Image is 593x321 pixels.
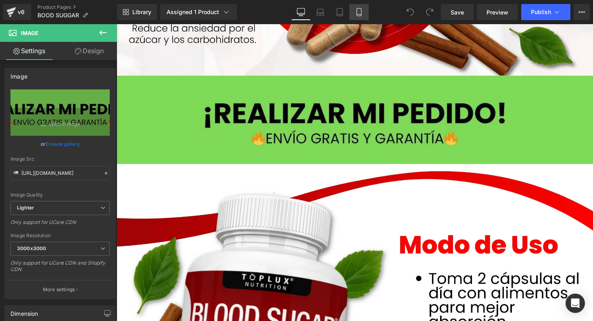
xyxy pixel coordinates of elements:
[132,8,151,16] span: Library
[38,4,117,10] a: Product Pages
[311,4,330,20] a: Laptop
[5,280,115,299] button: More settings
[46,137,80,151] a: Browse gallery
[10,68,27,80] div: Image
[10,233,110,238] div: Image Resolution
[10,260,110,278] div: Only support for UCare CDN and Shopify CDN
[117,4,157,20] a: New Library
[487,8,508,17] span: Preview
[422,4,438,20] button: Redo
[43,286,75,293] p: More settings
[521,4,570,20] button: Publish
[531,9,551,15] span: Publish
[291,4,311,20] a: Desktop
[10,192,110,198] div: Image Quality
[10,140,110,148] div: or
[17,245,46,251] b: 3000x3000
[349,4,369,20] a: Mobile
[330,4,349,20] a: Tablet
[10,219,110,231] div: Only support for UCare CDN
[167,8,230,16] div: Assigned 1 Product
[16,7,26,17] div: v6
[60,42,119,60] a: Design
[574,4,590,20] button: More
[402,4,418,20] button: Undo
[38,12,79,19] span: BOOD SUGGAR
[17,205,34,211] b: Lighter
[451,8,464,17] span: Save
[566,294,585,313] div: Open Intercom Messenger
[10,156,110,162] div: Image Src
[21,30,38,36] span: Image
[10,306,38,317] div: Dimension
[3,4,31,20] a: v6
[477,4,518,20] a: Preview
[10,166,110,180] input: Link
